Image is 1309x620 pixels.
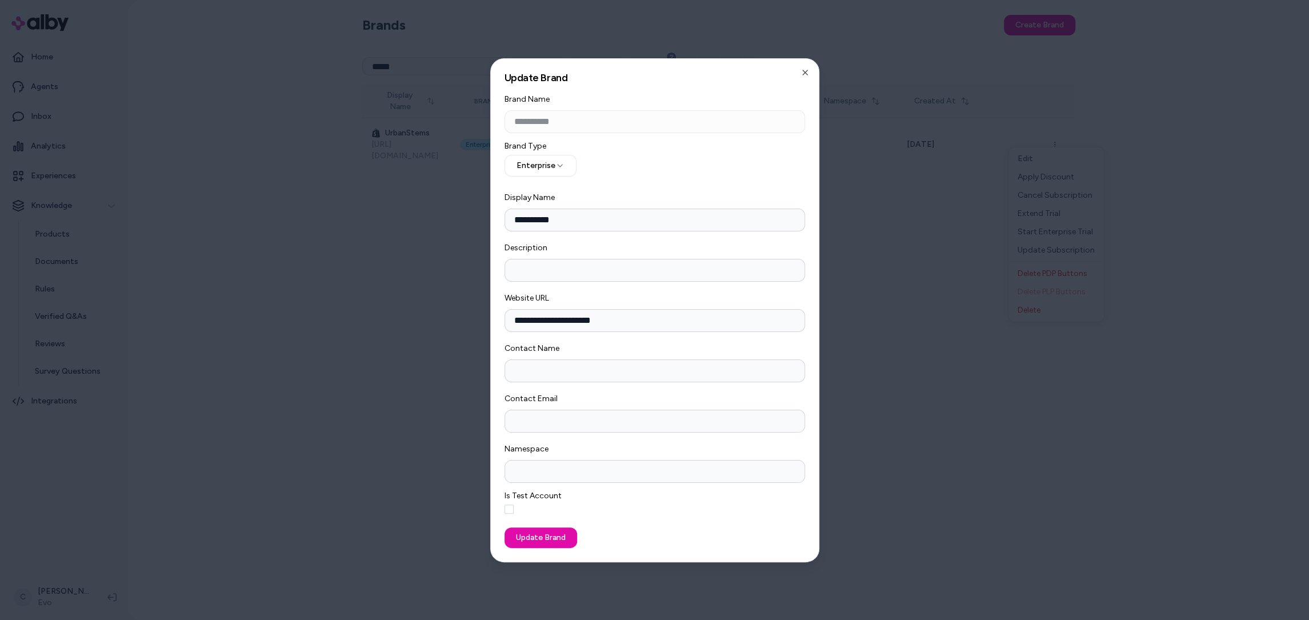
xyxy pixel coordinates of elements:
button: Enterprise [505,155,577,177]
label: Contact Email [505,394,558,403]
label: Display Name [505,193,555,202]
h2: Update Brand [505,73,805,83]
button: Update Brand [505,527,577,548]
label: Brand Type [505,142,805,150]
label: Contact Name [505,343,559,353]
label: Namespace [505,444,549,454]
label: Is Test Account [505,492,805,500]
label: Website URL [505,293,549,303]
label: Description [505,243,547,253]
label: Brand Name [505,94,550,104]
